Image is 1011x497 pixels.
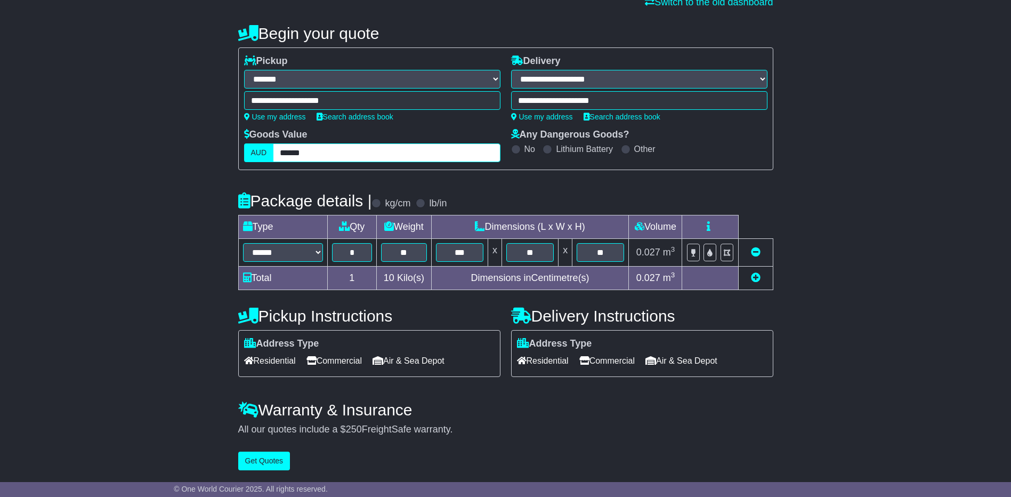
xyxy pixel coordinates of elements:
[671,271,675,279] sup: 3
[517,338,592,350] label: Address Type
[377,267,432,290] td: Kilo(s)
[244,129,308,141] label: Goods Value
[238,215,327,239] td: Type
[559,239,572,267] td: x
[556,144,613,154] label: Lithium Battery
[306,352,362,369] span: Commercial
[629,215,682,239] td: Volume
[385,198,410,210] label: kg/cm
[431,215,629,239] td: Dimensions (L x W x H)
[431,267,629,290] td: Dimensions in Centimetre(s)
[579,352,635,369] span: Commercial
[751,247,761,258] a: Remove this item
[645,352,717,369] span: Air & Sea Depot
[636,272,660,283] span: 0.027
[636,247,660,258] span: 0.027
[751,272,761,283] a: Add new item
[238,452,290,470] button: Get Quotes
[634,144,656,154] label: Other
[244,55,288,67] label: Pickup
[429,198,447,210] label: lb/in
[663,272,675,283] span: m
[238,25,773,42] h4: Begin your quote
[238,192,372,210] h4: Package details |
[384,272,394,283] span: 10
[584,113,660,121] a: Search address book
[238,307,500,325] h4: Pickup Instructions
[317,113,393,121] a: Search address book
[511,55,561,67] label: Delivery
[511,113,573,121] a: Use my address
[488,239,502,267] td: x
[511,129,629,141] label: Any Dangerous Goods?
[327,215,377,239] td: Qty
[373,352,444,369] span: Air & Sea Depot
[238,424,773,436] div: All our quotes include a $ FreightSafe warranty.
[511,307,773,325] h4: Delivery Instructions
[244,352,296,369] span: Residential
[327,267,377,290] td: 1
[346,424,362,435] span: 250
[671,245,675,253] sup: 3
[238,401,773,419] h4: Warranty & Insurance
[517,352,569,369] span: Residential
[238,267,327,290] td: Total
[377,215,432,239] td: Weight
[524,144,535,154] label: No
[244,113,306,121] a: Use my address
[244,143,274,162] label: AUD
[174,485,328,493] span: © One World Courier 2025. All rights reserved.
[663,247,675,258] span: m
[244,338,319,350] label: Address Type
